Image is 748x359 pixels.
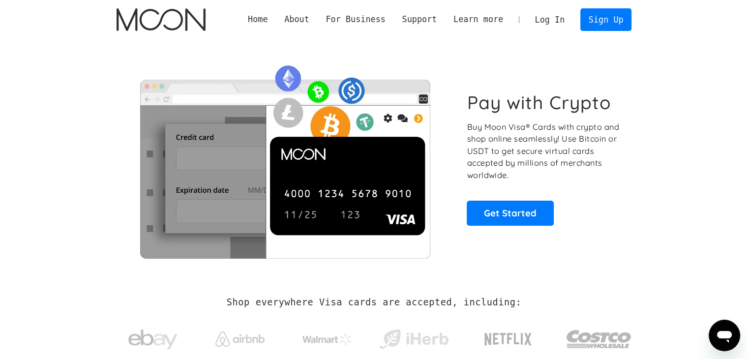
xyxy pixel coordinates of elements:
[239,13,276,26] a: Home
[402,13,437,26] div: Support
[445,13,511,26] div: Learn more
[453,13,503,26] div: Learn more
[117,8,206,31] img: Moon Logo
[580,8,631,30] a: Sign Up
[227,297,521,308] h2: Shop everywhere Visa cards are accepted, including:
[566,321,632,358] img: Costco
[483,327,533,352] img: Netflix
[290,324,363,350] a: Walmart
[117,59,453,258] img: Moon Cards let you spend your crypto anywhere Visa is accepted.
[215,331,265,347] img: Airbnb
[467,201,554,225] a: Get Started
[527,9,573,30] a: Log In
[302,333,352,345] img: Walmart
[377,317,450,357] a: iHerb
[318,13,394,26] div: For Business
[203,322,276,352] a: Airbnb
[284,13,309,26] div: About
[117,8,206,31] a: home
[326,13,385,26] div: For Business
[377,327,450,352] img: iHerb
[467,121,621,181] p: Buy Moon Visa® Cards with crypto and shop online seamlessly! Use Bitcoin or USDT to get secure vi...
[394,13,445,26] div: Support
[467,91,611,114] h1: Pay with Crypto
[464,317,552,357] a: Netflix
[276,13,317,26] div: About
[128,324,178,355] img: ebay
[709,320,740,351] iframe: Knop om het berichtenvenster te openen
